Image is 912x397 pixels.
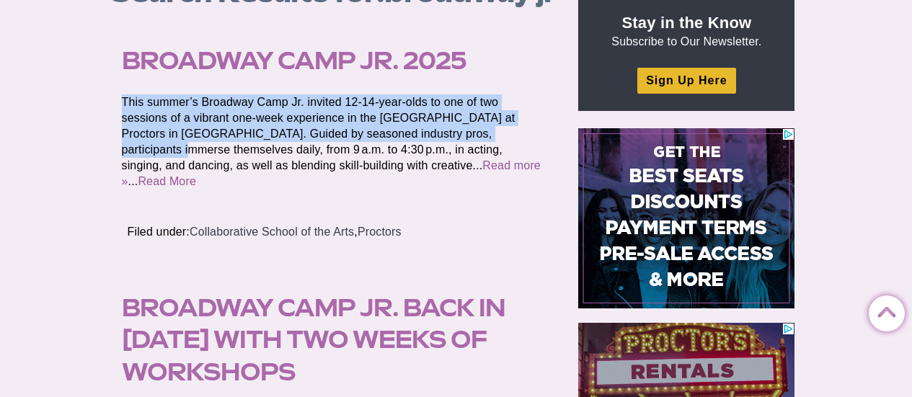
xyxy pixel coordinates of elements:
[122,293,505,385] a: Broadway Camp Jr. back in [DATE] with two weeks of workshops
[596,12,777,50] p: Subscribe to Our Newsletter.
[122,94,546,189] p: This summer’s Broadway Camp Jr. invited 12-14-year-olds to one of two sessions of a vibrant one‑w...
[869,296,898,325] a: Back to Top
[138,175,196,187] a: Read More
[110,207,563,257] footer: Filed under: ,
[122,159,541,187] a: Read more »
[578,128,794,308] iframe: Advertisement
[190,226,354,238] a: Collaborative School of the Arts
[622,14,752,32] strong: Stay in the Know
[122,46,466,75] a: Broadway Camp Jr. 2025
[637,68,735,93] a: Sign Up Here
[358,226,402,238] a: Proctors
